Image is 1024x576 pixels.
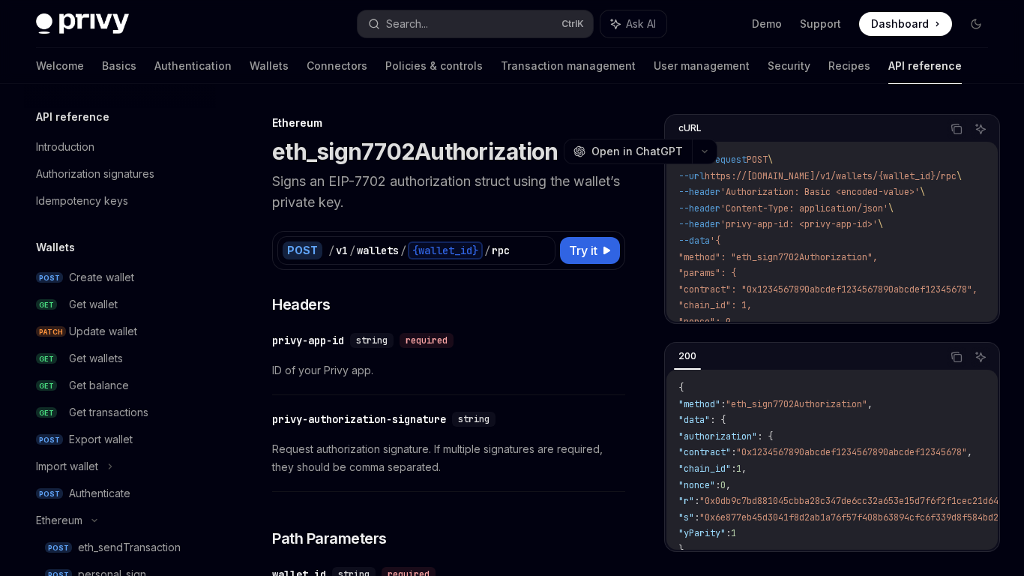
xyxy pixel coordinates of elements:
div: Authorization signatures [36,165,154,183]
a: Authorization signatures [24,160,216,187]
span: POST [747,154,768,166]
span: , [726,479,731,491]
span: "method": "eth_sign7702Authorization", [678,251,878,263]
span: --url [678,170,705,182]
span: "params": { [678,267,736,279]
span: , [867,398,873,410]
span: POST [36,434,63,445]
span: string [356,334,388,346]
span: Headers [272,294,331,315]
span: --request [699,154,747,166]
div: POST [283,241,322,259]
div: Authenticate [69,484,130,502]
div: privy-authorization-signature [272,412,446,427]
a: Support [800,16,841,31]
a: POSTCreate wallet [24,264,216,291]
div: Get wallet [69,295,118,313]
span: "chain_id": 1, [678,299,752,311]
span: "yParity" [678,527,726,539]
span: Request authorization signature. If multiple signatures are required, they should be comma separa... [272,440,625,476]
span: , [967,446,972,458]
span: : [715,479,720,491]
span: POST [36,272,63,283]
div: cURL [674,119,706,137]
span: { [678,382,684,394]
button: Search...CtrlK [358,10,594,37]
span: 'privy-app-id: <privy-app-id>' [720,218,878,230]
a: Connectors [307,48,367,84]
span: "r" [678,495,694,507]
a: GETGet wallets [24,345,216,372]
div: eth_sendTransaction [78,538,181,556]
div: Export wallet [69,430,133,448]
span: : [694,495,699,507]
span: : [694,511,699,523]
a: Welcome [36,48,84,84]
div: / [400,243,406,258]
span: \ [888,202,894,214]
h1: eth_sign7702Authorization [272,138,558,165]
span: : { [757,430,773,442]
a: POSTeth_sendTransaction [24,534,216,561]
span: Open in ChatGPT [591,144,683,159]
div: Get wallets [69,349,123,367]
button: Copy the contents from the code block [947,347,966,367]
a: Policies & controls [385,48,483,84]
a: Demo [752,16,782,31]
div: 200 [674,347,701,365]
div: / [349,243,355,258]
span: 1 [731,527,736,539]
span: Dashboard [871,16,929,31]
span: POST [45,542,72,553]
span: Path Parameters [272,528,387,549]
span: --header [678,202,720,214]
span: "s" [678,511,694,523]
div: privy-app-id [272,333,344,348]
button: Ask AI [600,10,666,37]
span: 0 [720,479,726,491]
span: Ctrl K [561,18,584,30]
div: Get transactions [69,403,148,421]
div: Ethereum [272,115,625,130]
div: Import wallet [36,457,98,475]
a: Recipes [828,48,870,84]
a: User management [654,48,750,84]
span: string [458,413,490,425]
span: GET [36,353,57,364]
button: Ask AI [971,119,990,139]
span: "nonce" [678,479,715,491]
a: API reference [888,48,962,84]
button: Open in ChatGPT [564,139,692,164]
div: Introduction [36,138,94,156]
span: "data" [678,414,710,426]
span: 'Content-Type: application/json' [720,202,888,214]
span: GET [36,407,57,418]
button: Toggle dark mode [964,12,988,36]
img: dark logo [36,13,129,34]
a: Security [768,48,810,84]
span: 'Authorization: Basic <encoded-value>' [720,186,920,198]
span: ID of your Privy app. [272,361,625,379]
a: POSTExport wallet [24,426,216,453]
span: --data [678,235,710,247]
div: / [484,243,490,258]
span: "method" [678,398,720,410]
span: : [726,527,731,539]
span: \ [920,186,925,198]
span: https://[DOMAIN_NAME]/v1/wallets/{wallet_id}/rpc [705,170,957,182]
span: "nonce": 0 [678,316,731,328]
a: PATCHUpdate wallet [24,318,216,345]
div: Create wallet [69,268,134,286]
a: GETGet wallet [24,291,216,318]
a: Introduction [24,133,216,160]
span: "contract": "0x1234567890abcdef1234567890abcdef12345678", [678,283,978,295]
div: v1 [336,243,348,258]
span: POST [36,488,63,499]
h5: Wallets [36,238,75,256]
span: : [731,463,736,475]
a: Idempotency keys [24,187,216,214]
a: Transaction management [501,48,636,84]
span: : { [710,414,726,426]
button: Try it [560,237,620,264]
span: '{ [710,235,720,247]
